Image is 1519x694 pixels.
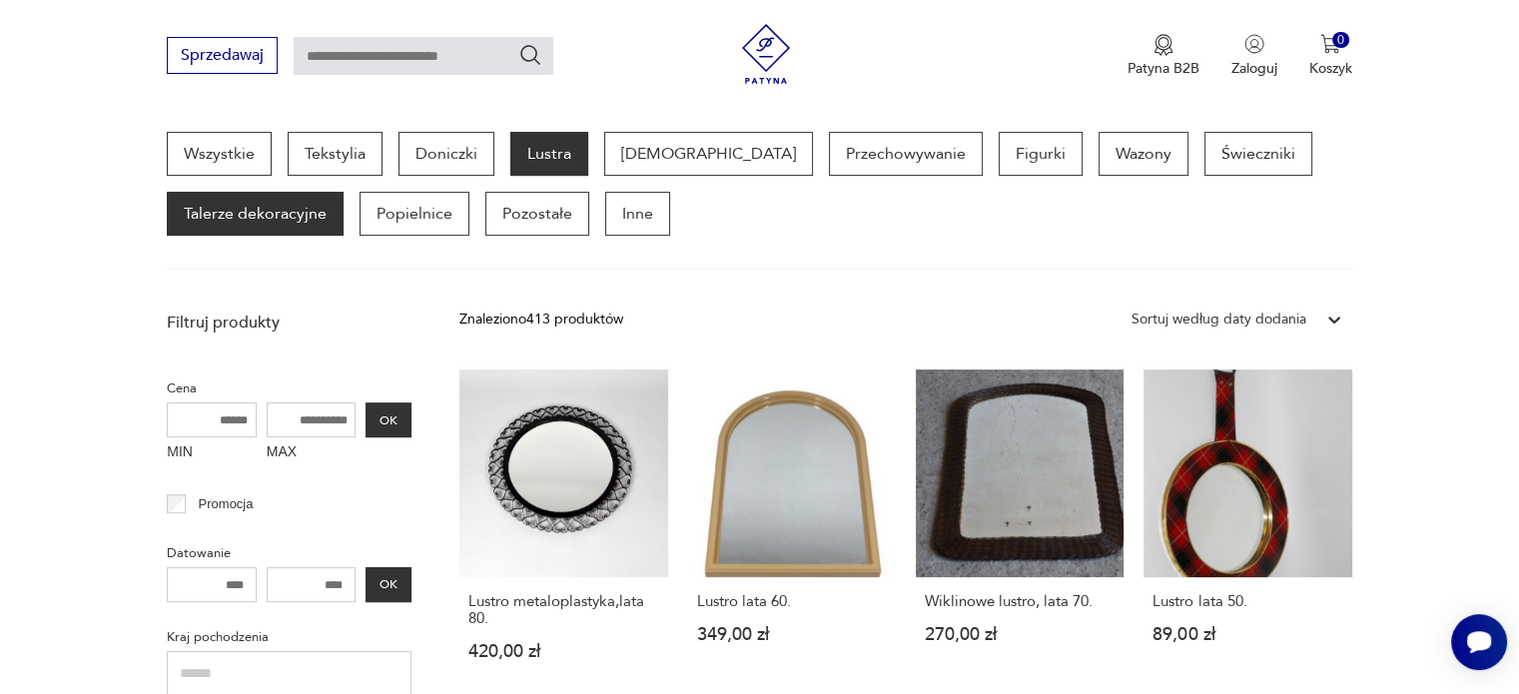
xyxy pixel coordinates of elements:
a: Pozostałe [485,192,589,236]
p: Kraj pochodzenia [167,626,411,648]
button: Sprzedawaj [167,37,278,74]
a: [DEMOGRAPHIC_DATA] [604,132,813,176]
a: Wazony [1099,132,1188,176]
p: Filtruj produkty [167,312,411,334]
p: 89,00 zł [1152,626,1342,643]
p: 349,00 zł [697,626,887,643]
label: MIN [167,437,257,469]
a: Lustra [510,132,588,176]
img: Ikona medalu [1153,34,1173,56]
p: Koszyk [1309,59,1352,78]
h3: Wiklinowe lustro, lata 70. [925,593,1115,610]
a: Tekstylia [288,132,382,176]
h3: Lustro lata 50. [1152,593,1342,610]
img: Ikona koszyka [1320,34,1340,54]
a: Doniczki [398,132,494,176]
a: Świeczniki [1204,132,1312,176]
p: Datowanie [167,542,411,564]
h3: Lustro metaloplastyka,lata 80. [468,593,658,627]
iframe: Smartsupp widget button [1451,614,1507,670]
label: MAX [267,437,357,469]
a: Wszystkie [167,132,272,176]
div: 0 [1332,32,1349,49]
a: Popielnice [360,192,469,236]
button: Szukaj [518,43,542,67]
button: Zaloguj [1231,34,1277,78]
img: Ikonka użytkownika [1244,34,1264,54]
p: Zaloguj [1231,59,1277,78]
button: OK [366,567,411,602]
p: Cena [167,377,411,399]
div: Znaleziono 413 produktów [459,309,623,331]
a: Inne [605,192,670,236]
p: 270,00 zł [925,626,1115,643]
p: Promocja [199,493,254,515]
div: Sortuj według daty dodania [1132,309,1306,331]
h3: Lustro lata 60. [697,593,887,610]
button: OK [366,402,411,437]
p: 420,00 zł [468,643,658,660]
img: Patyna - sklep z meblami i dekoracjami vintage [736,24,796,84]
a: Sprzedawaj [167,50,278,64]
a: Figurki [999,132,1083,176]
p: Patyna B2B [1128,59,1199,78]
a: Ikona medaluPatyna B2B [1128,34,1199,78]
button: Patyna B2B [1128,34,1199,78]
button: 0Koszyk [1309,34,1352,78]
a: Przechowywanie [829,132,983,176]
a: Talerze dekoracyjne [167,192,344,236]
